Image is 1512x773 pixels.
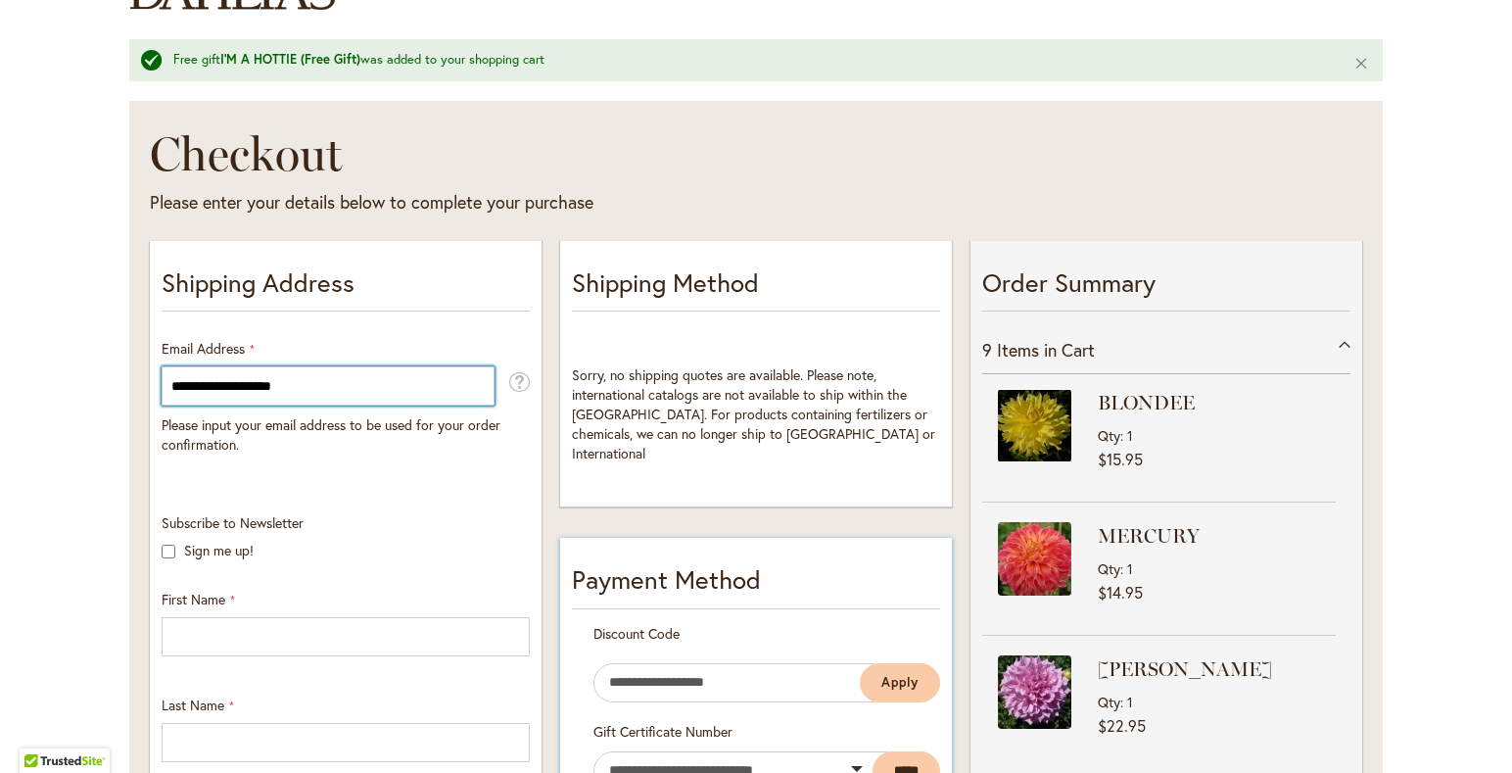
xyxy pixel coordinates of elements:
p: Shipping Method [572,265,940,312]
span: Items in Cart [997,338,1095,362]
iframe: Launch Accessibility Center [15,703,70,758]
img: BLONDEE [998,389,1071,462]
span: Email Address [162,339,245,358]
span: $15.95 [1098,449,1143,469]
span: Gift Certificate Number [593,722,732,741]
img: MERCURY [998,522,1071,596]
span: Please input your email address to be used for your order confirmation. [162,415,500,454]
p: Shipping Address [162,265,530,312]
label: Sign me up! [184,541,254,559]
img: VERA SEYFANG [998,655,1071,729]
span: Apply [881,674,919,691]
span: 1 [1127,693,1133,711]
button: Apply [860,663,940,702]
div: Free gift was added to your shopping cart [173,51,1324,70]
p: Order Summary [982,265,1350,312]
strong: I'M A HOTTIE (Free Gift) [220,51,360,68]
span: Qty [1098,693,1120,711]
div: Payment Method [572,561,940,608]
span: First Name [162,590,225,608]
div: Please enter your details below to complete your purchase [150,190,1011,216]
strong: BLONDEE [1098,389,1331,416]
span: Sorry, no shipping quotes are available. Please note, international catalogs are not available to... [572,365,935,462]
span: $22.95 [1098,715,1146,736]
span: 1 [1127,559,1133,578]
h1: Checkout [150,124,1011,183]
span: Discount Code [593,624,680,643]
span: 9 [982,338,992,362]
span: Last Name [162,696,224,714]
span: Qty [1098,559,1120,578]
strong: [PERSON_NAME] [1098,655,1331,683]
span: Qty [1098,426,1120,445]
span: 1 [1127,426,1133,445]
span: Subscribe to Newsletter [162,513,304,532]
strong: MERCURY [1098,522,1331,550]
span: $14.95 [1098,582,1143,603]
